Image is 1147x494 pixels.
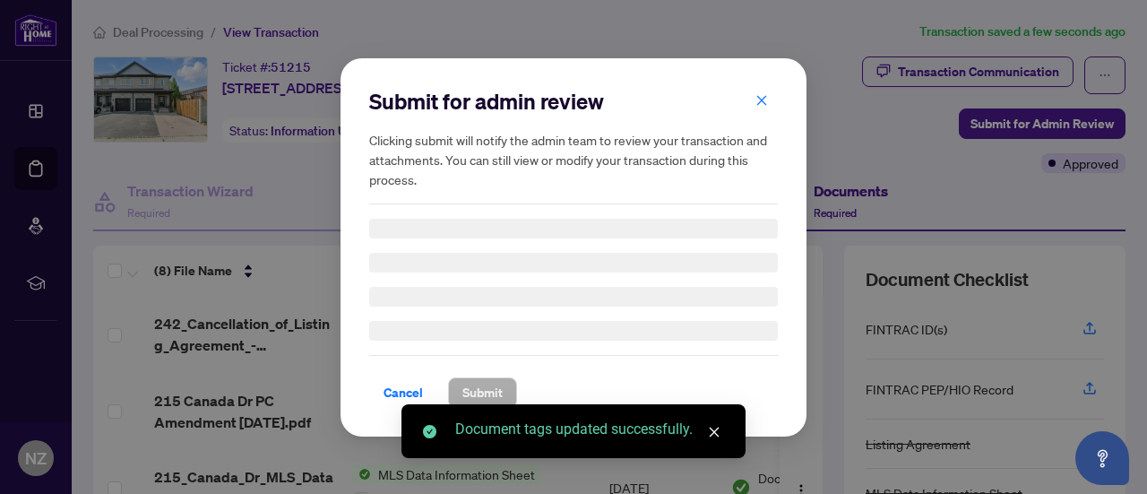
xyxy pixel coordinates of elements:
[369,377,437,408] button: Cancel
[704,422,724,442] a: Close
[455,419,724,440] div: Document tags updated successfully.
[448,377,517,408] button: Submit
[384,378,423,407] span: Cancel
[708,426,720,438] span: close
[755,93,768,106] span: close
[1075,431,1129,485] button: Open asap
[369,87,778,116] h2: Submit for admin review
[423,425,436,438] span: check-circle
[369,130,778,189] h5: Clicking submit will notify the admin team to review your transaction and attachments. You can st...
